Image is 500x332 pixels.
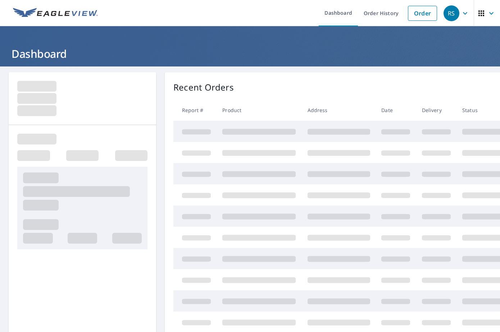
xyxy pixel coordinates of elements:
[173,81,234,94] p: Recent Orders
[217,100,301,121] th: Product
[9,46,491,61] h1: Dashboard
[173,100,217,121] th: Report #
[416,100,456,121] th: Delivery
[444,5,459,21] div: RS
[302,100,376,121] th: Address
[376,100,416,121] th: Date
[13,8,98,19] img: EV Logo
[408,6,437,21] a: Order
